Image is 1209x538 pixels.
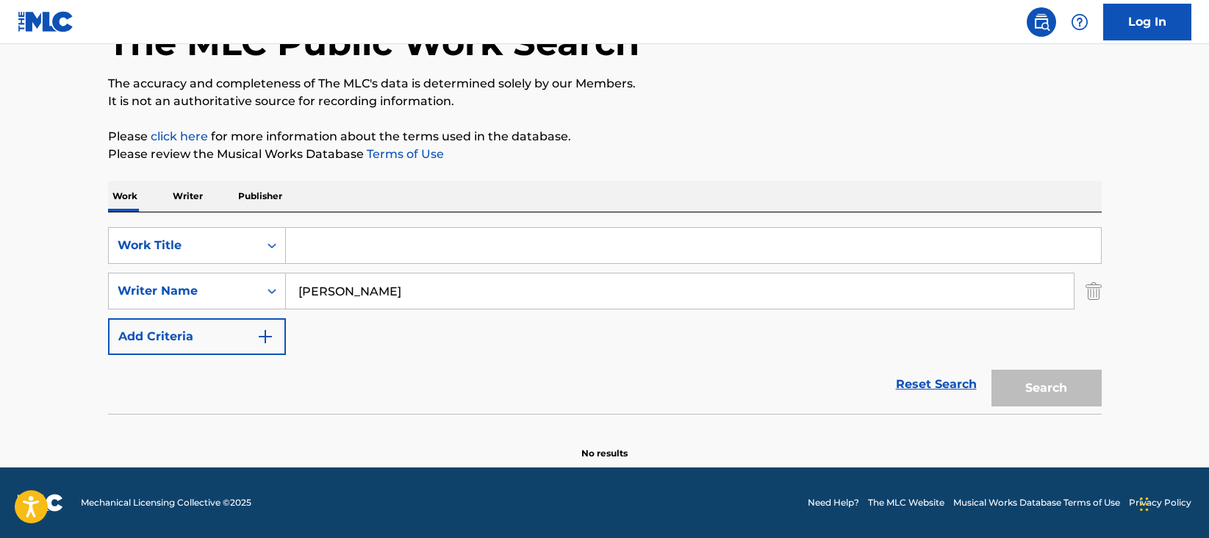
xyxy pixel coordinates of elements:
[889,368,984,401] a: Reset Search
[953,496,1120,509] a: Musical Works Database Terms of Use
[581,429,628,460] p: No results
[1103,4,1191,40] a: Log In
[168,181,207,212] p: Writer
[1033,13,1050,31] img: search
[234,181,287,212] p: Publisher
[1027,7,1056,37] a: Public Search
[868,496,944,509] a: The MLC Website
[108,75,1102,93] p: The accuracy and completeness of The MLC's data is determined solely by our Members.
[18,11,74,32] img: MLC Logo
[1086,273,1102,309] img: Delete Criterion
[364,147,444,161] a: Terms of Use
[108,227,1102,414] form: Search Form
[108,128,1102,146] p: Please for more information about the terms used in the database.
[118,282,250,300] div: Writer Name
[18,494,63,512] img: logo
[1065,7,1094,37] div: Help
[118,237,250,254] div: Work Title
[108,318,286,355] button: Add Criteria
[1129,496,1191,509] a: Privacy Policy
[1140,482,1149,526] div: Drag
[108,146,1102,163] p: Please review the Musical Works Database
[108,181,142,212] p: Work
[1071,13,1088,31] img: help
[808,496,859,509] a: Need Help?
[1136,467,1209,538] iframe: Chat Widget
[256,328,274,345] img: 9d2ae6d4665cec9f34b9.svg
[81,496,251,509] span: Mechanical Licensing Collective © 2025
[151,129,208,143] a: click here
[108,93,1102,110] p: It is not an authoritative source for recording information.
